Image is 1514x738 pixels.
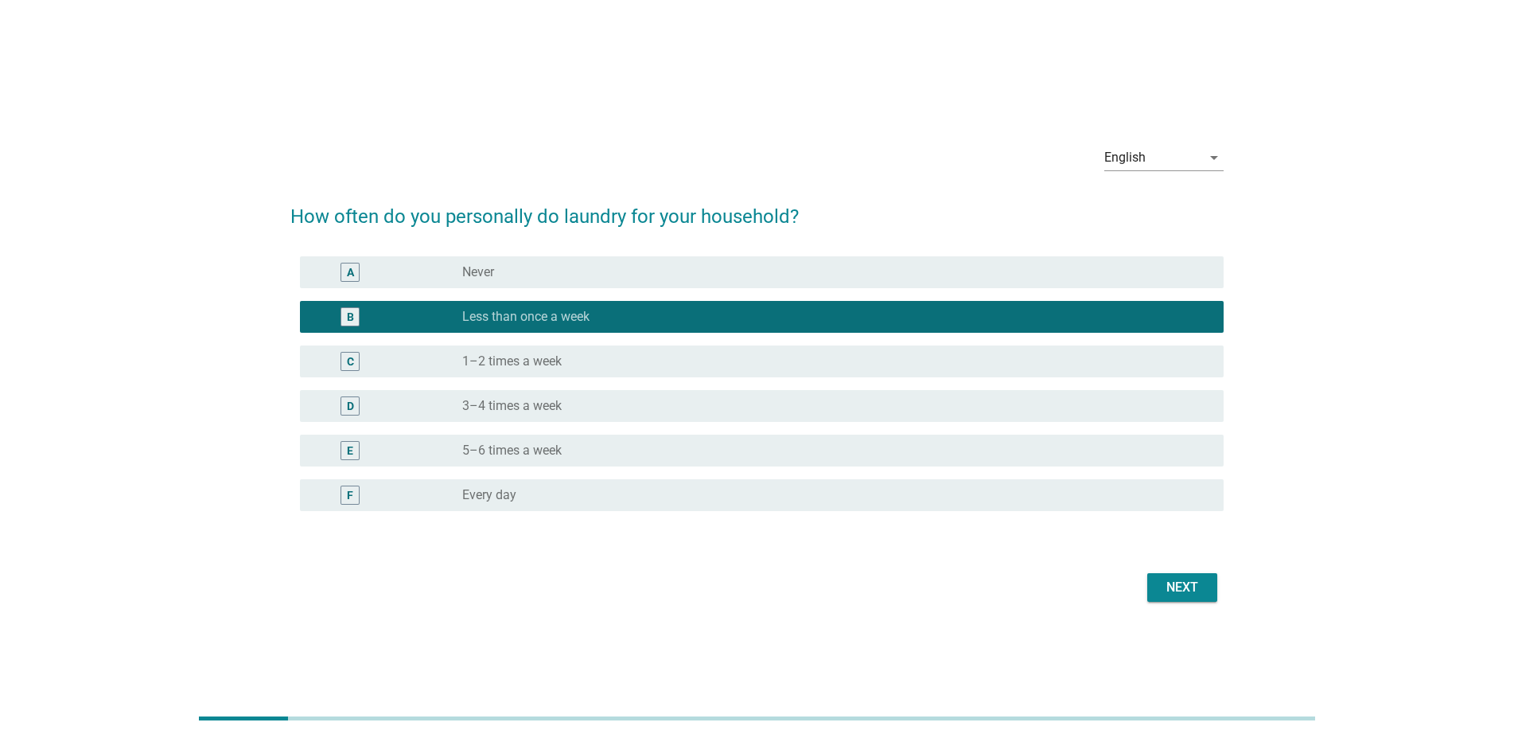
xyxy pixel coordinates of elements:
h2: How often do you personally do laundry for your household? [290,186,1224,231]
label: Every day [462,487,516,503]
div: C [347,353,354,369]
div: B [347,308,354,325]
div: Next [1160,578,1205,597]
label: 1–2 times a week [462,353,562,369]
div: A [347,264,354,280]
label: Never [462,264,494,280]
i: arrow_drop_down [1205,148,1224,167]
button: Next [1147,573,1217,602]
div: D [347,397,354,414]
div: F [347,486,353,503]
div: English [1104,150,1146,165]
div: E [347,442,353,459]
label: 3–4 times a week [462,398,562,414]
label: 5–6 times a week [462,443,562,459]
label: Less than once a week [462,309,590,325]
